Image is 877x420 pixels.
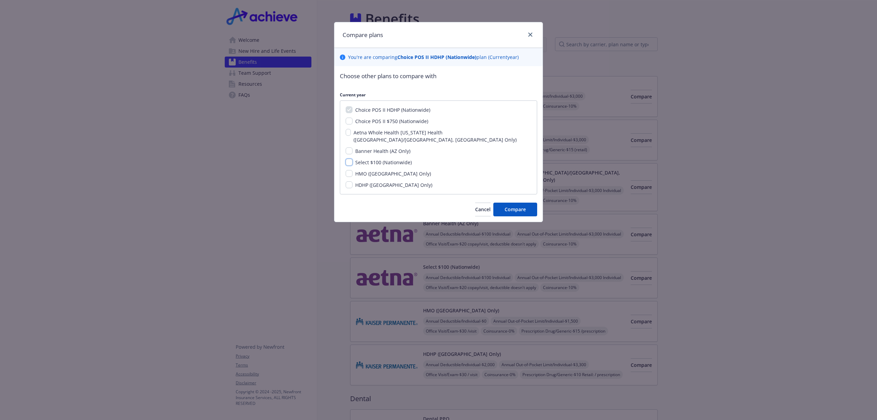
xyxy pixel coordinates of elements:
span: HMO ([GEOGRAPHIC_DATA] Only) [355,170,431,177]
span: Compare [505,206,526,213]
button: Cancel [475,203,491,216]
b: Choice POS II HDHP (Nationwide) [397,54,477,60]
p: Choose other plans to compare with [340,72,537,81]
a: close [526,31,534,39]
span: Cancel [475,206,491,213]
span: HDHP ([GEOGRAPHIC_DATA] Only) [355,182,432,188]
span: Choice POS II HDHP (Nationwide) [355,107,430,113]
span: Choice POS II $750 (Nationwide) [355,118,428,124]
button: Compare [493,203,537,216]
h1: Compare plans [343,31,383,39]
p: Current year [340,92,537,98]
span: Banner Health (AZ Only) [355,148,410,154]
span: Aetna Whole Health [US_STATE] Health ([GEOGRAPHIC_DATA]/[GEOGRAPHIC_DATA], [GEOGRAPHIC_DATA] Only) [354,129,517,143]
span: Select $100 (Nationwide) [355,159,412,166]
p: You ' re are comparing plan ( Current year) [348,53,519,61]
